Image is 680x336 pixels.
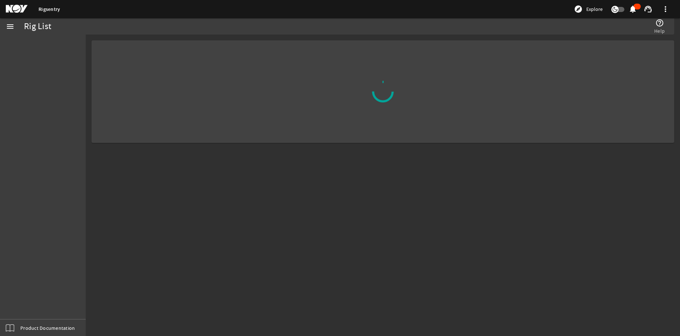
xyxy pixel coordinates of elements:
[574,5,583,13] mat-icon: explore
[571,3,606,15] button: Explore
[628,5,637,13] mat-icon: notifications
[586,5,603,13] span: Explore
[20,324,75,332] span: Product Documentation
[644,5,652,13] mat-icon: support_agent
[6,22,15,31] mat-icon: menu
[24,23,51,30] div: Rig List
[654,27,665,35] span: Help
[655,19,664,27] mat-icon: help_outline
[657,0,674,18] button: more_vert
[39,6,60,13] a: Rigsentry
